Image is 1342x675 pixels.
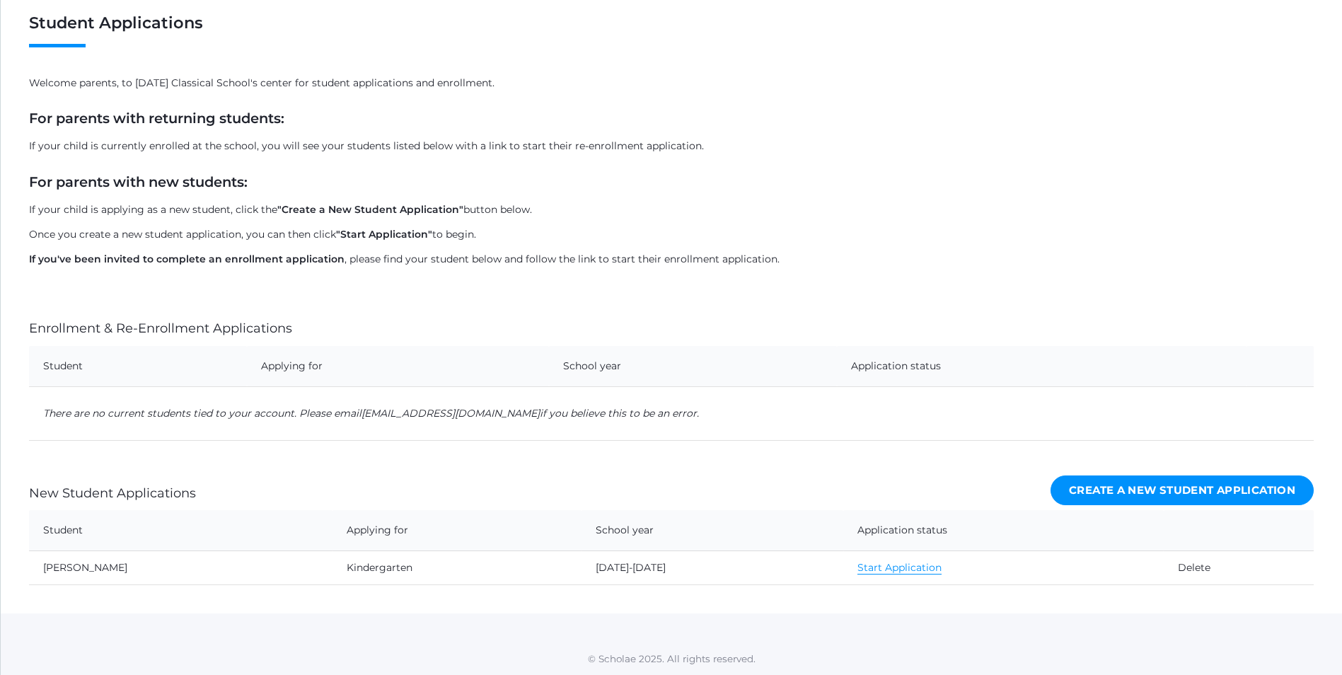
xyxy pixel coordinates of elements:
[247,346,548,387] th: Applying for
[29,346,247,387] th: Student
[277,203,463,216] strong: "Create a New Student Application"
[43,407,699,420] em: There are no current students tied to your account. Please email if you believe this to be an error.
[29,551,332,585] td: [PERSON_NAME]
[1178,561,1210,574] a: Delete
[29,252,1314,267] p: , please find your student below and follow the link to start their enrollment application.
[29,14,1314,48] h1: Student Applications
[29,510,332,551] th: Student
[29,322,292,336] h4: Enrollment & Re-Enrollment Applications
[332,510,582,551] th: Applying for
[29,487,196,501] h4: New Student Applications
[29,173,248,190] strong: For parents with new students:
[1,652,1342,666] p: © Scholae 2025. All rights reserved.
[29,202,1314,217] p: If your child is applying as a new student, click the button below.
[29,253,345,265] strong: If you've been invited to complete an enrollment application
[837,346,1246,387] th: Application status
[857,561,942,575] a: Start Application
[1051,475,1314,506] a: Create a New Student Application
[29,110,284,127] strong: For parents with returning students:
[29,227,1314,242] p: Once you create a new student application, you can then click to begin.
[332,551,582,585] td: Kindergarten
[361,407,540,420] a: [EMAIL_ADDRESS][DOMAIN_NAME]
[29,76,1314,91] p: Welcome parents, to [DATE] Classical School's center for student applications and enrollment.
[843,510,1164,551] th: Application status
[336,228,432,241] strong: "Start Application"
[549,346,837,387] th: School year
[582,510,843,551] th: School year
[29,139,1314,154] p: If your child is currently enrolled at the school, you will see your students listed below with a...
[582,551,843,585] td: [DATE]-[DATE]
